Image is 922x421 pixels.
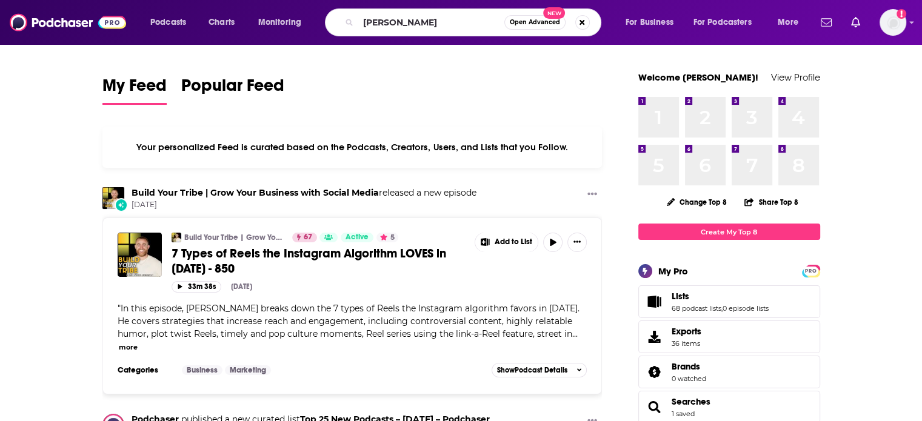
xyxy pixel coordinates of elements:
span: 7 Types of Reels the Instagram Algorithm LOVES in [DATE] - 850 [172,246,446,276]
a: PRO [804,266,818,275]
div: [DATE] [231,282,252,291]
span: Exports [643,328,667,345]
h3: released a new episode [132,187,476,199]
img: Build Your Tribe | Grow Your Business with Social Media [102,187,124,209]
span: 67 [304,231,312,244]
span: Exports [672,326,701,337]
span: , [721,304,723,313]
a: Welcome [PERSON_NAME]! [638,71,758,83]
button: Show More Button [567,233,587,252]
span: Charts [209,14,235,31]
span: Podcasts [150,14,186,31]
img: 7 Types of Reels the Instagram Algorithm LOVES in 2025 - 850 [118,233,162,277]
span: My Feed [102,75,167,103]
span: " [118,303,580,339]
a: Create My Top 8 [638,224,820,240]
span: Lists [638,285,820,318]
a: Active [341,233,373,242]
button: Show More Button [583,187,602,202]
button: Show profile menu [880,9,906,36]
a: Popular Feed [181,75,284,105]
span: Show Podcast Details [497,366,567,374]
a: Build Your Tribe | Grow Your Business with Social Media [132,187,379,198]
span: For Podcasters [693,14,752,31]
a: Brands [643,363,667,380]
a: View Profile [771,71,820,83]
span: In this episode, [PERSON_NAME] breaks down the 7 types of Reels the Instagram algorithm favors in... [118,303,580,339]
span: Brands [672,361,700,372]
span: Monitoring [258,14,301,31]
button: open menu [250,13,317,32]
span: Active [346,231,369,244]
img: Podchaser - Follow, Share and Rate Podcasts [10,11,126,34]
button: ShowPodcast Details [492,363,587,377]
button: 33m 38s [172,281,221,293]
div: Search podcasts, credits, & more... [336,8,613,36]
button: open menu [142,13,202,32]
div: New Episode [115,198,128,211]
span: 36 items [672,339,701,348]
a: Lists [643,293,667,310]
h3: Categories [118,365,172,375]
a: 67 [292,233,317,242]
button: more [119,342,138,353]
a: Build Your Tribe | Grow Your Business with Social Media [184,233,284,242]
a: Searches [643,399,667,416]
a: My Feed [102,75,167,105]
button: open menu [769,13,813,32]
div: Your personalized Feed is curated based on the Podcasts, Creators, Users, and Lists that you Follow. [102,127,603,168]
a: Brands [672,361,706,372]
button: Share Top 8 [744,190,798,214]
span: For Business [626,14,673,31]
span: Popular Feed [181,75,284,103]
div: My Pro [658,265,688,277]
svg: Add a profile image [897,9,906,19]
span: Brands [638,356,820,388]
a: 1 saved [672,409,695,418]
a: Charts [201,13,242,32]
span: Add to List [495,237,532,247]
span: Lists [672,291,689,302]
a: Searches [672,396,710,407]
button: 5 [376,233,398,242]
button: open menu [617,13,689,32]
span: More [778,14,798,31]
a: 7 Types of Reels the Instagram Algorithm LOVES in [DATE] - 850 [172,246,466,276]
span: Open Advanced [510,19,560,25]
span: Logged in as NickG [880,9,906,36]
a: 0 watched [672,374,706,383]
button: open menu [686,13,769,32]
span: PRO [804,267,818,276]
img: Build Your Tribe | Grow Your Business with Social Media [172,233,181,242]
span: [DATE] [132,200,476,210]
input: Search podcasts, credits, & more... [358,13,504,32]
button: Show More Button [475,233,538,252]
a: Exports [638,320,820,353]
a: Lists [672,291,769,302]
button: Change Top 8 [660,194,735,210]
a: Show notifications dropdown [846,12,865,33]
img: User Profile [880,9,906,36]
a: Marketing [225,365,271,375]
span: ... [572,328,578,339]
a: 68 podcast lists [672,304,721,313]
a: 0 episode lists [723,304,769,313]
a: Business [182,365,222,375]
a: Show notifications dropdown [816,12,837,33]
button: Open AdvancedNew [504,15,566,30]
span: New [543,7,565,19]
